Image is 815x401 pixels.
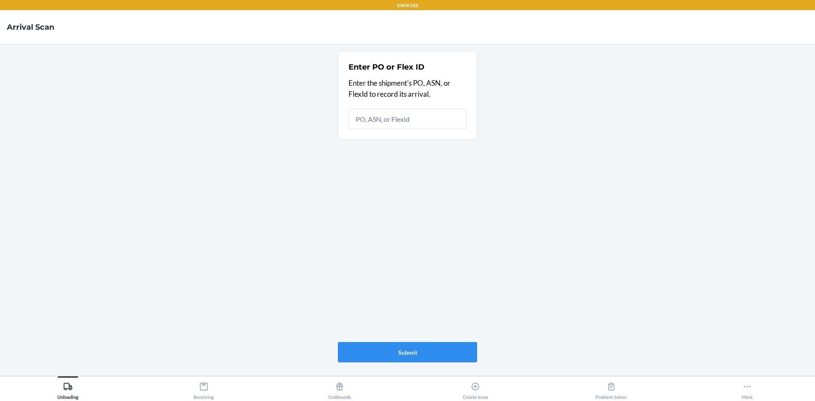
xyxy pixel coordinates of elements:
div: Receiving [194,379,214,400]
button: Receiving [136,376,272,400]
p: Enter the shipment's PO, ASN, or FlexId to record its arrival. [348,78,467,99]
button: Create Issue [407,376,543,400]
button: Submit [338,342,477,362]
div: Outbounds [328,379,351,400]
div: Problem Solver [596,379,627,400]
h2: Enter PO or Flex ID [348,62,424,73]
button: More [679,376,815,400]
div: Unloading [57,379,79,400]
button: Problem Solver [543,376,679,400]
h4: Arrival Scan [7,22,54,33]
div: More [742,379,753,400]
button: Outbounds [272,376,407,400]
input: PO, ASN, or FlexId [348,109,467,129]
p: EWR1RS [397,2,418,9]
div: Create Issue [463,379,488,400]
